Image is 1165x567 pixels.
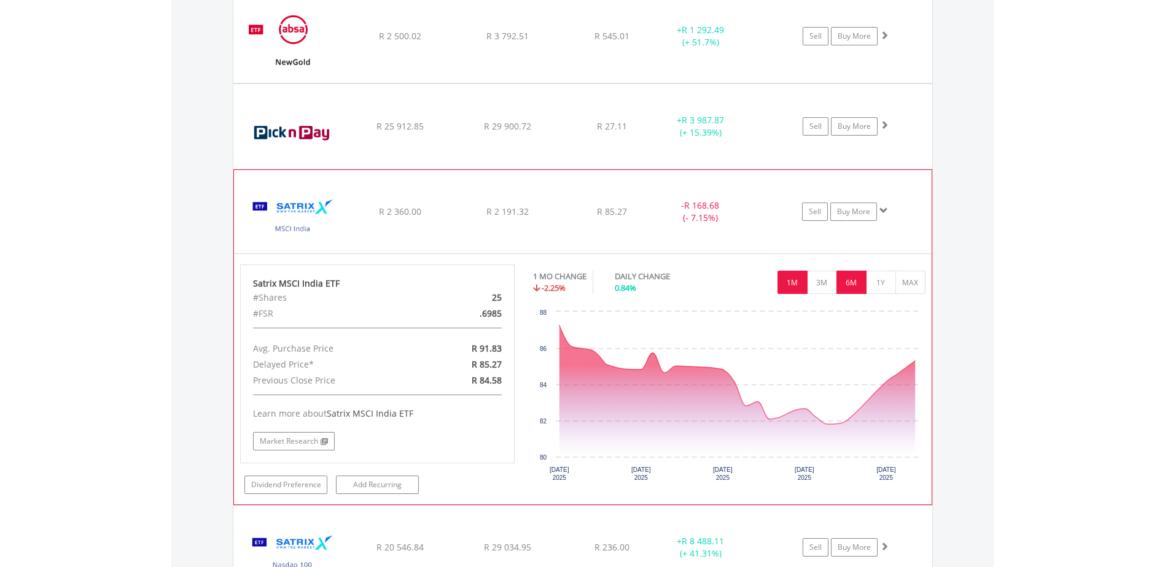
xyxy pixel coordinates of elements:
span: R 545.01 [594,30,629,42]
a: Buy More [831,538,878,557]
span: R 8 488.11 [682,535,724,547]
span: R 1 292.49 [682,24,724,36]
div: + (+ 15.39%) [655,114,747,139]
img: EQU.ZA.STXNDA.png [240,185,346,250]
span: R 29 900.72 [484,120,531,132]
img: EQU.ZA.GLD.png [240,6,345,79]
span: Satrix MSCI India ETF [327,407,413,419]
a: Buy More [831,117,878,136]
button: 1M [777,271,808,294]
a: Market Research [253,432,335,450]
a: Buy More [830,202,877,221]
span: R 3 987.87 [682,114,724,126]
div: Learn more about [253,407,502,420]
span: -2.25% [542,282,566,293]
text: 88 [540,309,547,316]
a: Buy More [831,27,878,45]
button: 3M [807,271,837,294]
div: 25 [422,290,511,306]
span: R 27.11 [597,120,627,132]
a: Add Recurring [336,476,419,494]
div: .6985 [422,306,511,322]
div: Chart. Highcharts interactive chart. [533,306,925,490]
span: R 85.27 [597,206,627,217]
div: Previous Close Price [244,372,422,388]
span: R 2 191.32 [486,206,529,217]
text: [DATE] 2025 [713,466,733,481]
text: 86 [540,345,547,352]
div: DAILY CHANGE [615,271,713,282]
a: Sell [802,202,828,221]
div: + (+ 41.31%) [655,535,747,560]
span: R 25 912.85 [376,120,424,132]
span: R 236.00 [594,541,629,553]
button: 6M [836,271,867,294]
span: R 168.68 [684,199,719,211]
div: Satrix MSCI India ETF [253,277,502,290]
text: [DATE] 2025 [876,466,896,481]
a: Dividend Preference [244,476,327,494]
span: R 91.83 [472,342,502,354]
button: 1Y [866,271,896,294]
text: 80 [540,454,547,461]
a: Sell [803,117,828,136]
div: #FSR [244,306,422,322]
div: Delayed Price* [244,357,422,372]
svg: Interactive chart [533,306,925,490]
div: - (- 7.15%) [654,199,746,224]
div: Avg. Purchase Price [244,341,422,357]
span: R 2 500.02 [379,30,421,42]
span: R 85.27 [472,358,502,370]
text: [DATE] 2025 [550,466,569,481]
text: [DATE] 2025 [631,466,651,481]
span: R 2 360.00 [379,206,421,217]
span: R 20 546.84 [376,541,424,553]
span: 0.84% [615,282,636,293]
div: #Shares [244,290,422,306]
a: Sell [803,27,828,45]
span: R 29 034.95 [484,541,531,553]
text: 82 [540,418,547,425]
a: Sell [803,538,828,557]
div: 1 MO CHANGE [533,271,586,282]
span: R 3 792.51 [486,30,529,42]
text: 84 [540,382,547,388]
text: [DATE] 2025 [795,466,814,481]
img: EQU.ZA.PIK.png [240,99,345,166]
span: R 84.58 [472,374,502,386]
div: + (+ 51.7%) [655,24,747,48]
button: MAX [895,271,925,294]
